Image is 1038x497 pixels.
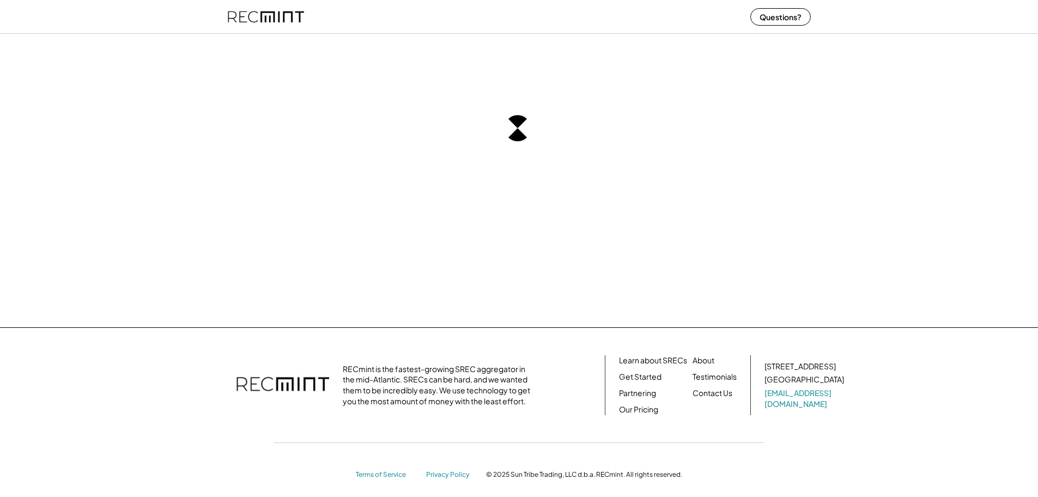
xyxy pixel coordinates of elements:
div: © 2025 Sun Tribe Trading, LLC d.b.a. RECmint. All rights reserved. [486,470,682,479]
button: Questions? [750,8,811,26]
a: [EMAIL_ADDRESS][DOMAIN_NAME] [764,388,846,409]
a: Contact Us [693,388,732,399]
a: Partnering [619,388,656,399]
a: Our Pricing [619,404,658,415]
a: Testimonials [693,372,737,382]
a: Get Started [619,372,661,382]
a: About [693,355,714,366]
div: [GEOGRAPHIC_DATA] [764,374,844,385]
img: recmint-logotype%403x.png [236,366,329,404]
a: Privacy Policy [426,470,475,480]
a: Terms of Service [356,470,416,480]
a: Learn about SRECs [619,355,687,366]
div: [STREET_ADDRESS] [764,361,836,372]
div: RECmint is the fastest-growing SREC aggregator in the mid-Atlantic. SRECs can be hard, and we wan... [343,364,536,406]
img: recmint-logotype%403x%20%281%29.jpeg [228,2,304,31]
